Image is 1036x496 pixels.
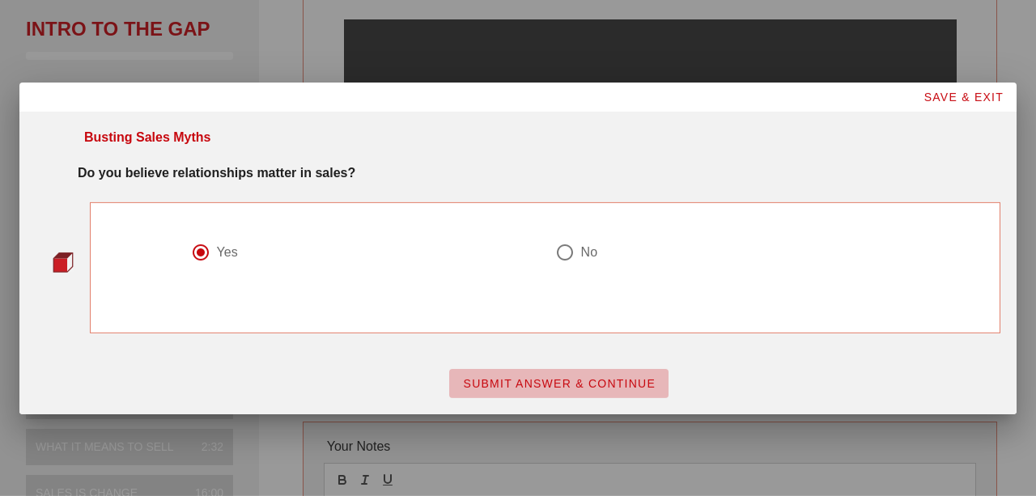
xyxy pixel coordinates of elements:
div: Busting Sales Myths [84,128,210,147]
span: SAVE & EXIT [923,91,1004,104]
img: question-bullet-actve.png [53,252,74,273]
span: SUBMIT ANSWER & CONTINUE [462,377,656,390]
div: No [581,244,597,261]
div: Yes [217,244,238,261]
button: SAVE & EXIT [910,83,1017,112]
strong: Do you believe relationships matter in sales? [78,166,355,180]
button: SUBMIT ANSWER & CONTINUE [449,369,669,398]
